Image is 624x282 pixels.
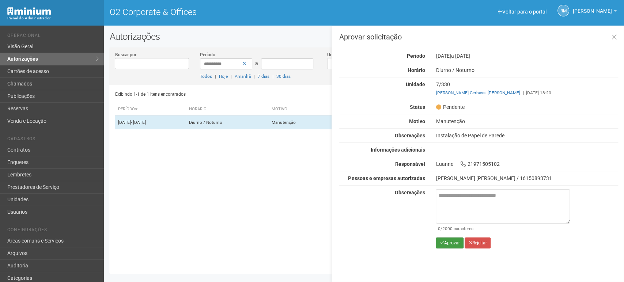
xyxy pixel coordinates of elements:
div: /2000 caracteres [438,225,568,232]
strong: Observações [394,190,425,195]
div: Diurno / Noturno [430,67,624,73]
h1: O2 Corporate & Offices [109,7,358,17]
span: | [254,74,255,79]
div: Luanne 21971505102 [430,161,624,167]
a: Todos [200,74,212,79]
h2: Autorizações [109,31,619,42]
div: Painel do Administrador [7,15,98,22]
span: Pendente [436,104,464,110]
td: Manutenção [269,115,332,130]
td: Diurno / Noturno [186,115,269,130]
div: Instalação de Papel de Parede [430,132,624,139]
a: Hoje [219,74,228,79]
h3: Aprovar solicitação [339,33,618,41]
a: Fechar [607,30,622,45]
strong: Responsável [395,161,425,167]
div: Manutenção [430,118,624,125]
div: 7/330 [430,81,624,96]
strong: Período [406,53,425,59]
th: Período [115,103,186,115]
div: [PERSON_NAME] [PERSON_NAME] / 16150893731 [436,175,618,182]
a: RM [557,5,569,16]
span: 0 [438,226,440,231]
a: [PERSON_NAME] Gerbassi [PERSON_NAME] [436,90,520,95]
span: Rogério Machado [573,1,612,14]
strong: Horário [407,67,425,73]
strong: Status [409,104,425,110]
span: | [215,74,216,79]
strong: Motivo [409,118,425,124]
div: Exibindo 1-1 de 1 itens encontrados [115,89,362,100]
label: Buscar por [115,52,136,58]
img: Minium [7,7,51,15]
a: Voltar para o portal [498,9,547,15]
strong: Unidade [405,81,425,87]
span: | [272,74,273,79]
span: a [255,60,258,66]
strong: Observações [394,133,425,138]
a: Amanhã [235,74,251,79]
a: 30 dias [276,74,291,79]
span: - [DATE] [131,120,145,125]
button: Rejeitar [465,237,491,248]
div: [DATE] 18:20 [436,89,618,96]
div: [DATE] [430,53,624,59]
span: a [DATE] [451,53,470,59]
a: 7 dias [258,74,269,79]
td: [DATE] [115,115,186,130]
th: Motivo [269,103,332,115]
a: [PERSON_NAME] [573,9,617,15]
label: Período [200,52,215,58]
span: | [231,74,232,79]
li: Operacional [7,33,98,41]
strong: Informações adicionais [370,147,425,153]
label: Unidade [327,52,343,58]
li: Cadastros [7,136,98,144]
span: | [523,90,524,95]
th: Horário [186,103,269,115]
strong: Pessoas e empresas autorizadas [348,175,425,181]
button: Aprovar [436,237,464,248]
li: Configurações [7,227,98,235]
